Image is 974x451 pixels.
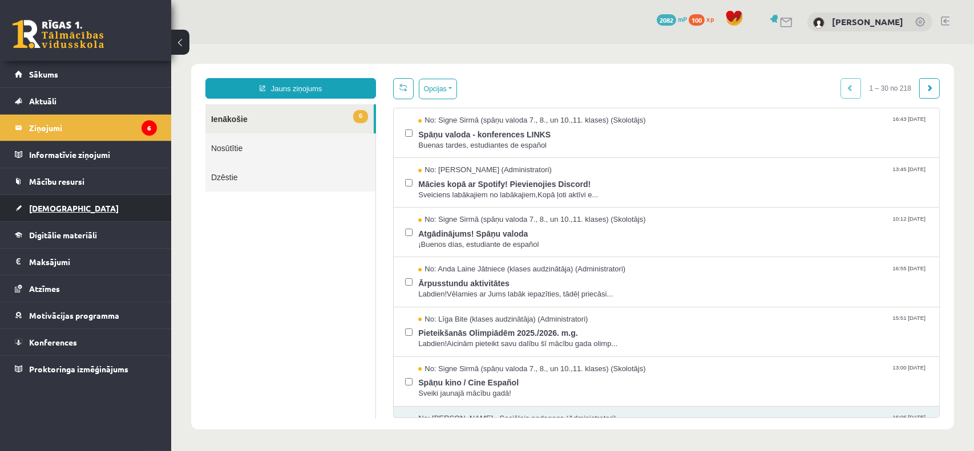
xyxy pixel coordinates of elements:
[247,146,757,157] span: Sveiciens labākajiem no labākajiem,Kopā ļoti aktīvi e...
[15,168,157,194] a: Mācību resursi
[706,14,714,23] span: xp
[15,249,157,275] a: Maksājumi
[247,231,757,245] span: Ārpusstundu aktivitātes
[248,35,286,55] button: Opcijas
[689,14,705,26] span: 100
[247,369,757,405] a: No: [PERSON_NAME] - Sociālais pedagogs (Administratori) 16:06 [DATE]
[247,196,757,206] span: ¡Buenos días, estudiante de español
[719,170,757,179] span: 10:12 [DATE]
[247,320,474,331] span: No: Signe Sirmā (spāņu valoda 7., 8., un 10.,11. klases) (Skolotājs)
[13,20,104,48] a: Rīgas 1. Tālmācības vidusskola
[29,203,119,213] span: [DEMOGRAPHIC_DATA]
[29,337,77,347] span: Konferences
[247,96,757,107] span: Buenas tardes, estudiantes de español
[657,14,687,23] a: 2082 mP
[34,90,204,119] a: Nosūtītie
[719,220,757,229] span: 16:55 [DATE]
[29,96,56,106] span: Aktuāli
[15,302,157,328] a: Motivācijas programma
[247,121,381,132] span: No: [PERSON_NAME] (Administratori)
[29,310,119,320] span: Motivācijas programma
[15,61,157,87] a: Sākums
[690,34,749,55] span: 1 – 30 no 218
[29,141,157,168] legend: Informatīvie ziņojumi
[247,330,757,344] span: Spāņu kino / Cine Español
[657,14,676,26] span: 2082
[29,69,58,79] span: Sākums
[247,82,757,96] span: Spāņu valoda - konferences LINKS
[247,270,417,281] span: No: Līga Bite (klases audzinātāja) (Administratori)
[678,14,687,23] span: mP
[247,295,757,306] span: Labdien!Aicinām pieteikt savu dalību šī mācību gada olimp...
[247,170,474,181] span: No: Signe Sirmā (spāņu valoda 7., 8., un 10.,11. klases) (Skolotājs)
[15,329,157,355] a: Konferences
[142,120,157,136] i: 6
[719,121,757,129] span: 13:45 [DATE]
[247,220,757,255] a: No: Anda Laine Jātniece (klases audzinātāja) (Administratori) 16:55 [DATE] Ārpusstundu aktivitāte...
[29,283,60,294] span: Atzīmes
[247,369,445,380] span: No: [PERSON_NAME] - Sociālais pedagogs (Administratori)
[719,71,757,80] span: 16:43 [DATE]
[247,132,757,146] span: Mācies kopā ar Spotify! Pievienojies Discord!
[29,115,157,141] legend: Ziņojumi
[247,71,474,82] span: No: Signe Sirmā (spāņu valoda 7., 8., un 10.,11. klases) (Skolotājs)
[29,249,157,275] legend: Maksājumi
[15,115,157,141] a: Ziņojumi6
[247,181,757,196] span: Atgādinājums! Spāņu valoda
[832,16,903,27] a: [PERSON_NAME]
[247,320,757,355] a: No: Signe Sirmā (spāņu valoda 7., 8., un 10.,11. klases) (Skolotājs) 13:00 [DATE] Spāņu kino / Ci...
[29,364,128,374] span: Proktoringa izmēģinājums
[247,245,757,256] span: Labdien!Vēlamies ar Jums labāk iepazīties, tādēļ priecāsi...
[247,344,757,355] span: Sveiki jaunajā mācību gadā!
[247,121,757,156] a: No: [PERSON_NAME] (Administratori) 13:45 [DATE] Mācies kopā ar Spotify! Pievienojies Discord! Sve...
[719,369,757,378] span: 16:06 [DATE]
[182,66,197,79] span: 6
[247,281,757,295] span: Pieteikšanās Olimpiādēm 2025./2026. m.g.
[15,356,157,382] a: Proktoringa izmēģinājums
[29,230,97,240] span: Digitālie materiāli
[15,222,157,248] a: Digitālie materiāli
[247,170,757,206] a: No: Signe Sirmā (spāņu valoda 7., 8., un 10.,11. klases) (Skolotājs) 10:12 [DATE] Atgādinājums! S...
[247,270,757,306] a: No: Līga Bite (klases audzinātāja) (Administratori) 15:51 [DATE] Pieteikšanās Olimpiādēm 2025./20...
[247,71,757,107] a: No: Signe Sirmā (spāņu valoda 7., 8., un 10.,11. klases) (Skolotājs) 16:43 [DATE] Spāņu valoda - ...
[34,34,205,55] a: Jauns ziņojums
[15,195,157,221] a: [DEMOGRAPHIC_DATA]
[34,60,203,90] a: 6Ienākošie
[719,320,757,328] span: 13:00 [DATE]
[15,141,157,168] a: Informatīvie ziņojumi
[34,119,204,148] a: Dzēstie
[813,17,825,29] img: Annija Anna Streipa
[29,176,84,186] span: Mācību resursi
[15,88,157,114] a: Aktuāli
[247,220,454,231] span: No: Anda Laine Jātniece (klases audzinātāja) (Administratori)
[689,14,720,23] a: 100 xp
[719,270,757,279] span: 15:51 [DATE]
[15,275,157,302] a: Atzīmes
